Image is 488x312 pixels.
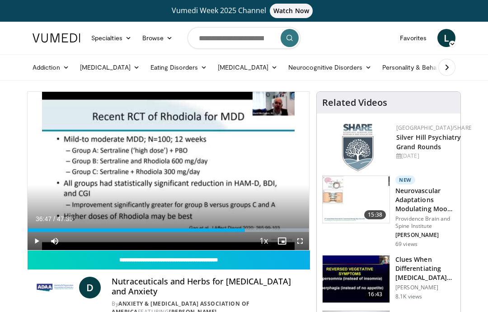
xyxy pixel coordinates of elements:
[437,29,455,47] a: L
[342,124,374,171] img: f8aaeb6d-318f-4fcf-bd1d-54ce21f29e87.png.150x105_q85_autocrop_double_scale_upscale_version-0.2.png
[323,255,389,303] img: a6520382-d332-4ed3-9891-ee688fa49237.150x105_q85_crop-smart_upscale.jpg
[28,92,309,250] video-js: Video Player
[255,232,273,250] button: Playback Rate
[395,232,455,239] p: [PERSON_NAME]
[283,58,377,76] a: Neurocognitive Disorders
[396,152,472,160] div: [DATE]
[395,215,455,230] p: Providence Brain and Spine Institute
[53,215,55,222] span: /
[212,58,283,76] a: [MEDICAL_DATA]
[396,133,461,151] a: Silver Hill Psychiatry Grand Rounds
[273,232,291,250] button: Enable picture-in-picture mode
[322,175,455,248] a: 15:38 New Neurovascular Adaptations Modulating Mood and Stress Responses Providence Brain and Spi...
[79,277,101,298] a: D
[33,33,80,43] img: VuMedi Logo
[364,210,386,219] span: 15:38
[28,228,309,232] div: Progress Bar
[395,255,455,282] h3: Clues When Differentiating [MEDICAL_DATA] from MDD
[364,290,386,299] span: 16:43
[291,232,309,250] button: Fullscreen
[395,241,418,248] p: 69 views
[323,176,389,223] img: 4562edde-ec7e-4758-8328-0659f7ef333d.150x105_q85_crop-smart_upscale.jpg
[112,277,302,296] h4: Nutraceuticals and Herbs for [MEDICAL_DATA] and Anxiety
[75,58,145,76] a: [MEDICAL_DATA]
[36,215,52,222] span: 36:47
[27,4,461,18] a: Vumedi Week 2025 ChannelWatch Now
[270,4,313,18] span: Watch Now
[86,29,137,47] a: Specialties
[395,186,455,213] h3: Neurovascular Adaptations Modulating Mood and Stress Responses
[34,277,75,298] img: Anxiety & Depression Association of America
[28,232,46,250] button: Play
[145,58,212,76] a: Eating Disorders
[57,215,73,222] span: 47:39
[188,27,300,49] input: Search topics, interventions
[395,284,455,291] p: [PERSON_NAME]
[322,97,387,108] h4: Related Videos
[396,124,472,132] a: [GEOGRAPHIC_DATA]/SHARE
[395,293,422,300] p: 8.1K views
[322,255,455,303] a: 16:43 Clues When Differentiating [MEDICAL_DATA] from MDD [PERSON_NAME] 8.1K views
[137,29,178,47] a: Browse
[394,29,432,47] a: Favorites
[27,58,75,76] a: Addiction
[46,232,64,250] button: Mute
[395,175,415,184] p: New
